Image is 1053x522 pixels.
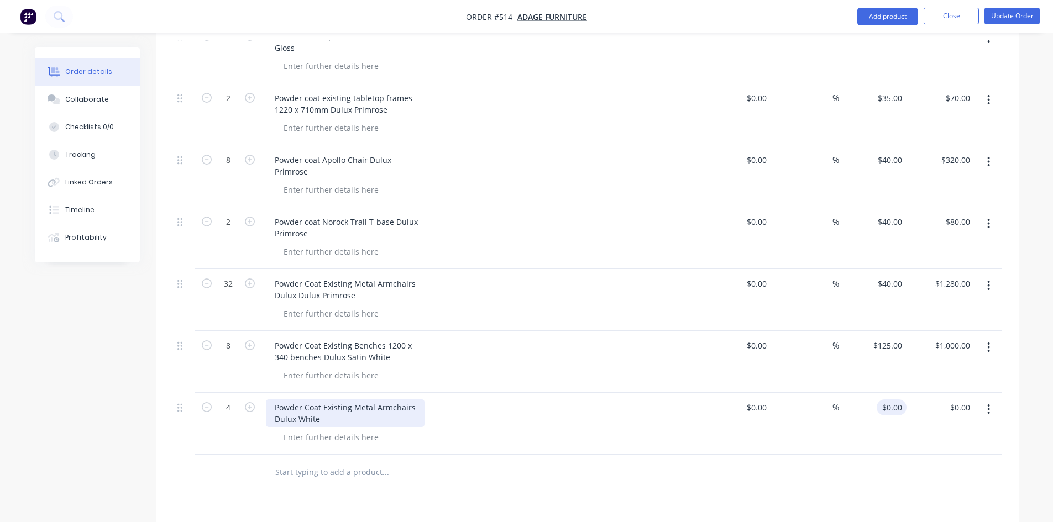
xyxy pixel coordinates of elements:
div: Order details [65,67,112,77]
div: Linked Orders [65,177,113,187]
span: Order #514 - [466,12,517,22]
div: Collaborate [65,94,109,104]
span: % [832,277,839,290]
button: Order details [35,58,140,86]
button: Tracking [35,141,140,168]
button: Linked Orders [35,168,140,196]
button: Checklists 0/0 [35,113,140,141]
div: Powder coat Apollo Chair Dulux Primrose [266,152,400,180]
div: Profitability [65,233,107,242]
span: % [832,339,839,352]
button: Close [924,8,979,24]
button: Update Order [984,8,1040,24]
span: % [832,215,839,228]
div: Timeline [65,205,95,215]
div: Powder Coat Existing Metal Armchairs Dulux Dulux Primrose [266,276,425,303]
input: Start typing to add a product... [275,461,496,483]
span: % [832,401,839,414]
button: Collaborate [35,86,140,113]
button: Add product [857,8,918,25]
button: Timeline [35,196,140,224]
img: Factory [20,8,36,25]
button: Profitability [35,224,140,251]
div: Checklists 0/0 [65,122,114,132]
div: Powder Coat Existing Benches 1200 x 340 benches Dulux Satin White [266,338,421,365]
div: Powder coat existing tabletop frames 1220 x 710mm Dulux Primrose [266,90,421,118]
a: Adage Furniture [517,12,587,22]
span: % [832,92,839,104]
div: Powder Coat Apollo Bar Dulux Primrose Gloss [266,28,429,56]
span: % [832,154,839,166]
div: Powder coat Norock Trail T-base Dulux Primrose [266,214,427,241]
div: Powder Coat Existing Metal Armchairs Dulux White [266,399,425,427]
div: Tracking [65,150,96,160]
